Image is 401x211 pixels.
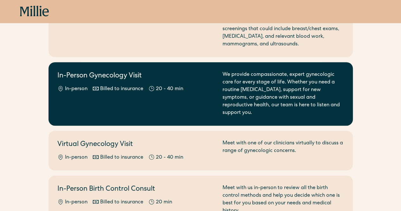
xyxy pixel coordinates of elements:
[223,140,344,162] div: Meet with one of our clinicians virtually to discuss a range of gynecologic concerns.
[49,62,353,126] a: In-Person Gynecology VisitIn-personBilled to insurance20 - 40 minWe provide compassionate, expert...
[49,131,353,170] a: Virtual Gynecology VisitIn-personBilled to insurance20 - 40 minMeet with one of our clinicians vi...
[156,154,183,162] div: 20 - 40 min
[156,199,172,206] div: 20 min
[65,85,87,93] div: In-person
[57,71,215,82] h2: In-Person Gynecology Visit
[100,154,143,162] div: Billed to insurance
[65,154,87,162] div: In-person
[223,3,344,48] div: Annual wellness exams are a great time to check-in with a provider on your health. Wellness exams...
[65,199,87,206] div: In-person
[156,85,183,93] div: 20 - 40 min
[57,140,215,150] h2: Virtual Gynecology Visit
[100,85,143,93] div: Billed to insurance
[57,184,215,195] h2: In-Person Birth Control Consult
[100,199,143,206] div: Billed to insurance
[223,71,344,117] div: We provide compassionate, expert gynecologic care for every stage of life. Whether you need a rou...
